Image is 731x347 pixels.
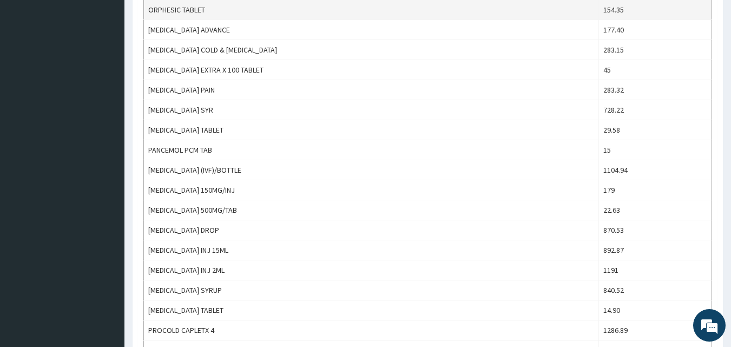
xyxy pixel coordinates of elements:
td: 179 [599,180,712,200]
td: 15 [599,140,712,160]
td: 1286.89 [599,320,712,341]
td: 14.90 [599,300,712,320]
td: 892.87 [599,240,712,260]
td: [MEDICAL_DATA] TABLET [144,120,599,140]
td: 870.53 [599,220,712,240]
td: 283.15 [599,40,712,60]
textarea: Type your message and hit 'Enter' [5,232,206,270]
td: PROCOLD CAPLETX 4 [144,320,599,341]
td: [MEDICAL_DATA] 500MG/TAB [144,200,599,220]
td: [MEDICAL_DATA] SYRUP [144,280,599,300]
td: 728.22 [599,100,712,120]
td: [MEDICAL_DATA] EXTRA X 100 TABLET [144,60,599,80]
td: [MEDICAL_DATA] ADVANCE [144,20,599,40]
td: [MEDICAL_DATA] TABLET [144,300,599,320]
td: [MEDICAL_DATA] SYR [144,100,599,120]
td: [MEDICAL_DATA] (IVF)/BOTTLE [144,160,599,180]
td: PANCEMOL PCM TAB [144,140,599,160]
td: 177.40 [599,20,712,40]
td: [MEDICAL_DATA] DROP [144,220,599,240]
td: 840.52 [599,280,712,300]
td: 1104.94 [599,160,712,180]
img: d_794563401_company_1708531726252_794563401 [20,54,44,81]
td: 22.63 [599,200,712,220]
span: We're online! [63,104,149,214]
div: Minimize live chat window [177,5,203,31]
div: Chat with us now [56,61,182,75]
td: [MEDICAL_DATA] COLD & [MEDICAL_DATA] [144,40,599,60]
td: [MEDICAL_DATA] PAIN [144,80,599,100]
td: 29.58 [599,120,712,140]
td: [MEDICAL_DATA] 150MG/INJ [144,180,599,200]
td: 283.32 [599,80,712,100]
td: 45 [599,60,712,80]
td: [MEDICAL_DATA] INJ 2ML [144,260,599,280]
td: 1191 [599,260,712,280]
td: [MEDICAL_DATA] INJ 15ML [144,240,599,260]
